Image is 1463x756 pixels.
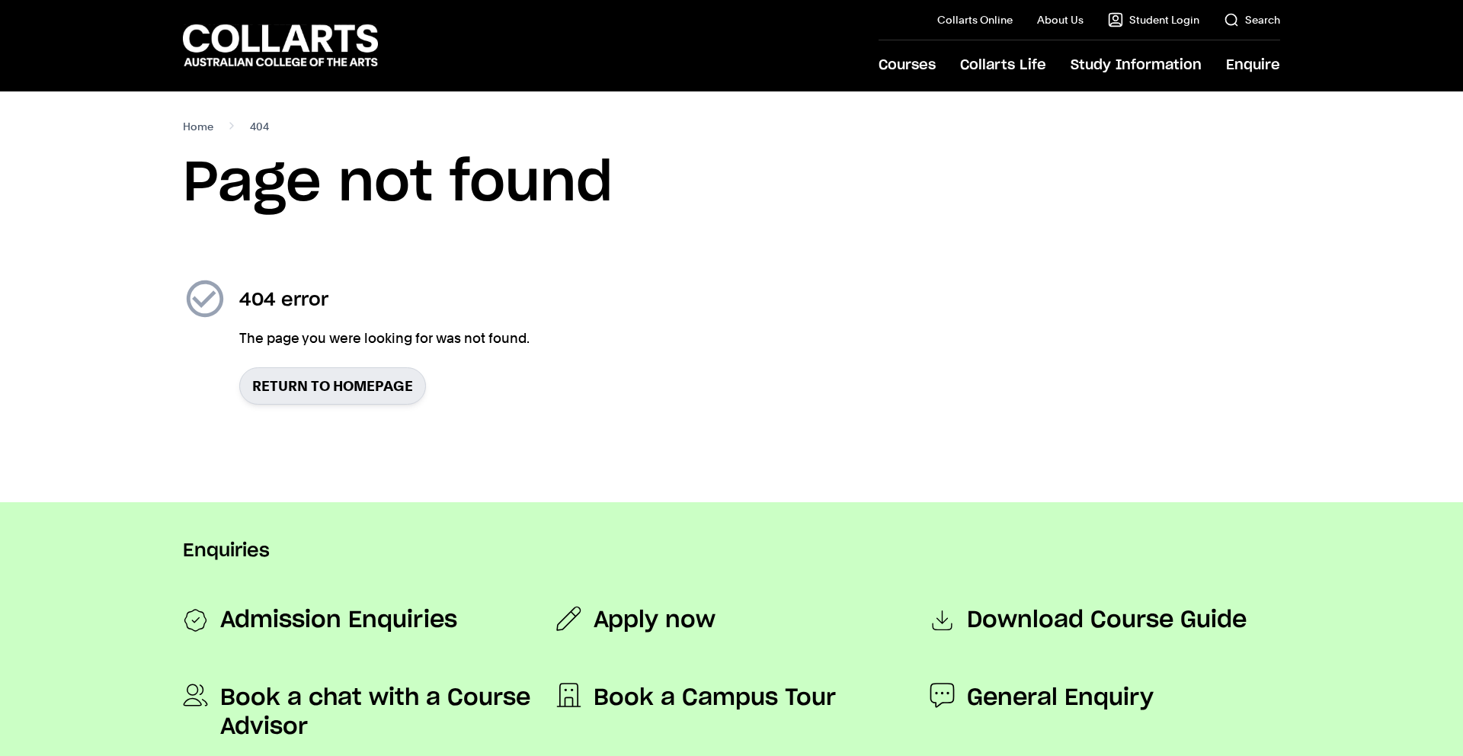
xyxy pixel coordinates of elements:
a: Enquire [1226,40,1280,91]
a: Courses [879,40,936,91]
a: Admission Enquiries [183,606,457,636]
a: Collarts Online [937,12,1013,27]
a: Home [183,116,213,137]
div: Enquiries [183,502,1280,581]
span: Apply now [594,606,715,635]
span: Book a chat with a Course Advisor [220,684,533,742]
a: About Us [1037,12,1084,27]
a: General Enquiry [930,684,1154,713]
a: Apply now [556,606,715,635]
p: The page you were looking for was not found. [239,328,530,349]
a: Return to homepage [239,367,426,405]
a: Student Login [1108,12,1199,27]
a: Book a Campus Tour [556,684,836,713]
a: Download Course Guide [930,606,1247,636]
span: Book a Campus Tour [594,684,836,713]
a: Collarts Life [960,40,1046,91]
a: Search [1224,12,1280,27]
span: 404 [250,116,269,137]
span: Admission Enquiries [220,606,457,636]
span: General Enquiry [967,684,1154,713]
a: Book a chat with a Course Advisor [183,684,533,742]
a: Study Information [1071,40,1202,91]
div: Go to homepage [183,24,378,67]
h2: 404 error [239,288,530,312]
h1: Page not found [183,149,1280,218]
span: Download Course Guide [967,606,1247,636]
